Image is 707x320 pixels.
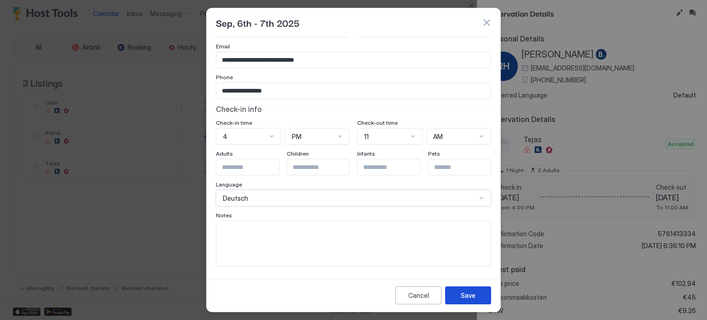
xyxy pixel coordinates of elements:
input: Input Field [358,159,433,175]
span: Pets [428,150,440,157]
div: Save [461,291,475,300]
span: 11 [364,133,369,141]
input: Input Field [429,159,504,175]
span: Email [216,43,230,50]
span: Infants [357,150,375,157]
button: Save [445,286,491,304]
button: Cancel [395,286,441,304]
span: Check-out time [357,119,398,126]
span: AM [433,133,443,141]
div: Cancel [408,291,429,300]
textarea: Input Field [216,221,491,266]
input: Input Field [216,83,491,99]
span: Phone [216,74,233,81]
span: Deutsch [223,194,248,203]
span: Notes [216,212,232,219]
span: Check-in time [216,119,252,126]
span: Adults [216,150,233,157]
input: Input Field [287,159,363,175]
span: Check-in info [216,105,262,114]
span: PM [292,133,301,141]
span: Language [216,181,242,188]
span: Children [287,150,309,157]
input: Input Field [216,52,491,68]
span: Sep, 6th - 7th 2025 [216,16,300,29]
input: Input Field [216,159,292,175]
span: 4 [223,133,227,141]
